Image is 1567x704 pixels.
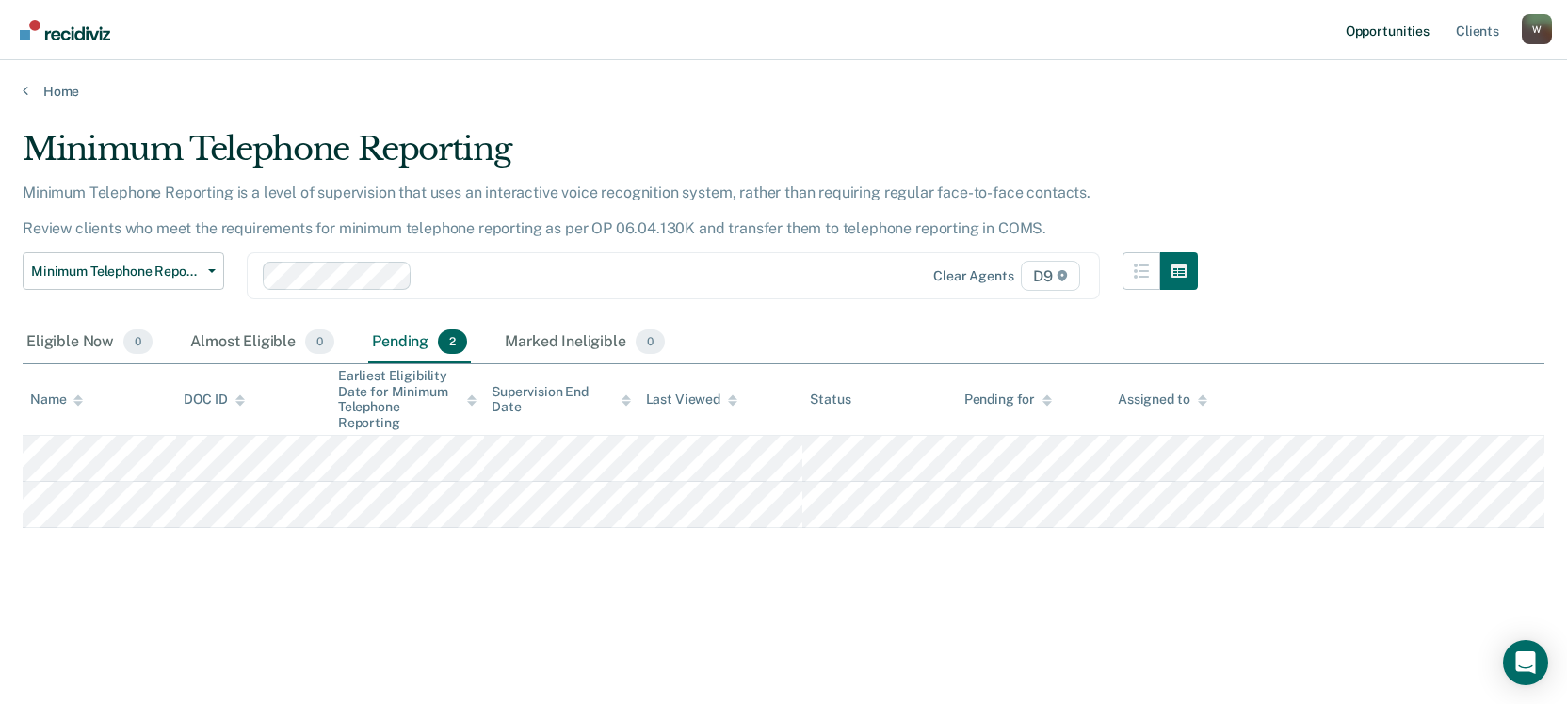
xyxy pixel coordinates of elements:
div: Last Viewed [646,392,737,408]
span: D9 [1021,261,1080,291]
button: Minimum Telephone Reporting [23,252,224,290]
span: 0 [123,329,153,354]
span: 2 [438,329,467,354]
button: Profile dropdown button [1522,14,1552,44]
div: Earliest Eligibility Date for Minimum Telephone Reporting [338,368,477,431]
div: Open Intercom Messenger [1503,640,1548,685]
a: Home [23,83,1544,100]
span: 0 [636,329,665,354]
div: Name [30,392,83,408]
div: Pending2 [368,322,471,363]
div: Status [810,392,850,408]
div: Marked Ineligible0 [501,322,669,363]
div: Pending for [964,392,1052,408]
div: Minimum Telephone Reporting [23,130,1198,184]
div: Assigned to [1118,392,1206,408]
span: 0 [305,329,334,354]
span: Minimum Telephone Reporting [31,264,201,280]
div: Clear agents [933,268,1013,284]
div: W [1522,14,1552,44]
div: Supervision End Date [492,384,630,416]
div: DOC ID [184,392,244,408]
div: Almost Eligible0 [186,322,338,363]
div: Eligible Now0 [23,322,156,363]
img: Recidiviz [20,20,110,40]
p: Minimum Telephone Reporting is a level of supervision that uses an interactive voice recognition ... [23,184,1090,237]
